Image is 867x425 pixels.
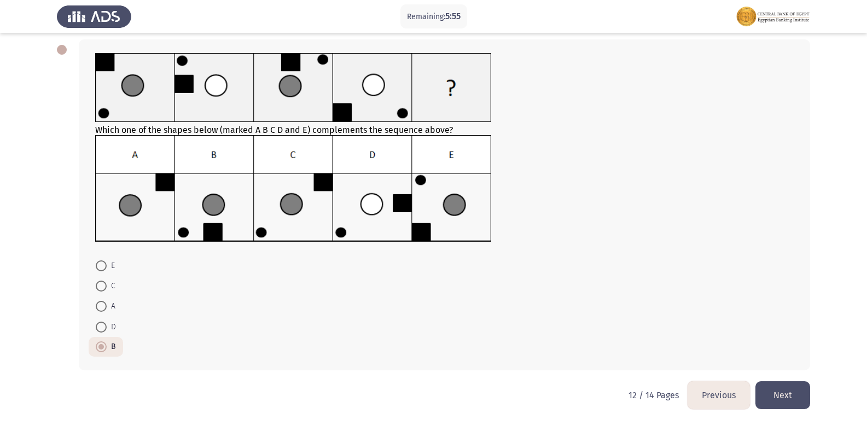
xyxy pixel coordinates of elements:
span: 5:55 [445,11,461,21]
img: UkFYMDA1MEEyLnBuZzE2MjIwMzEwNzgxMDc=.png [95,135,492,242]
span: C [107,280,115,293]
div: Which one of the shapes below (marked A B C D and E) complements the sequence above? [95,53,794,244]
img: UkFYMDA1MEExLnBuZzE2MjIwMzEwMjE3OTM=.png [95,53,492,123]
p: 12 / 14 Pages [629,390,679,400]
button: load next page [755,381,810,409]
span: B [107,340,116,353]
span: D [107,321,116,334]
img: Assessment logo of FOCUS Assessment 3 Modules EN [736,1,810,32]
span: A [107,300,115,313]
p: Remaining: [407,10,461,24]
img: Assess Talent Management logo [57,1,131,32]
span: E [107,259,115,272]
button: load previous page [688,381,750,409]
